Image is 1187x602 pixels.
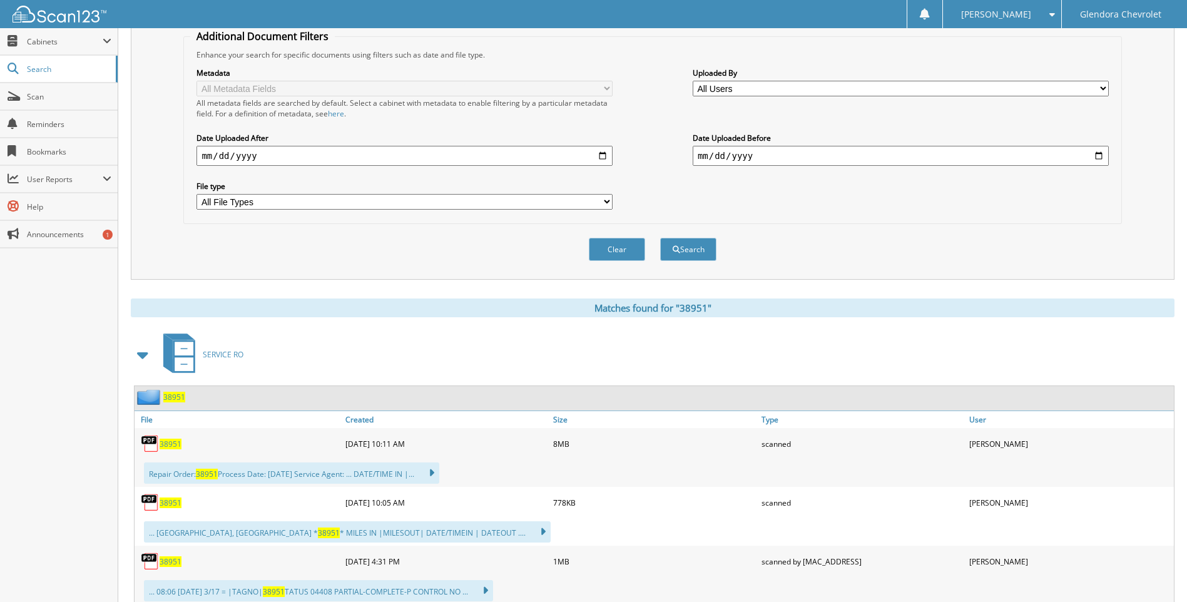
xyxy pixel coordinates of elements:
label: Date Uploaded Before [693,133,1109,143]
button: Clear [589,238,645,261]
span: Reminders [27,119,111,130]
div: scanned [758,490,966,515]
input: start [196,146,613,166]
span: SERVICE RO [203,349,243,360]
label: Date Uploaded After [196,133,613,143]
span: Search [27,64,110,74]
a: Created [342,411,550,428]
span: Scan [27,91,111,102]
div: Enhance your search for specific documents using filters such as date and file type. [190,49,1114,60]
div: ... [GEOGRAPHIC_DATA], [GEOGRAPHIC_DATA] * * MILES IN |MILESOUT| DATE/TIMEIN | DATEOUT .... [144,521,551,543]
div: Matches found for "38951" [131,298,1174,317]
label: Metadata [196,68,613,78]
div: scanned by [MAC_ADDRESS] [758,549,966,574]
div: [PERSON_NAME] [966,431,1174,456]
div: ... 08:06 [DATE] 3/17 = |TAGNO| TATUS 04408 PARTIAL-COMPLETE-P CONTROL NO ... [144,580,493,601]
legend: Additional Document Filters [190,29,335,43]
div: scanned [758,431,966,456]
span: 38951 [263,586,285,597]
div: 778KB [550,490,758,515]
a: Type [758,411,966,428]
div: All metadata fields are searched by default. Select a cabinet with metadata to enable filtering b... [196,98,613,119]
a: 38951 [160,556,181,567]
a: File [135,411,342,428]
div: [DATE] 10:05 AM [342,490,550,515]
label: Uploaded By [693,68,1109,78]
div: 1MB [550,549,758,574]
label: File type [196,181,613,191]
img: folder2.png [137,389,163,405]
a: 38951 [160,439,181,449]
a: User [966,411,1174,428]
span: Help [27,202,111,212]
div: [PERSON_NAME] [966,549,1174,574]
span: Bookmarks [27,146,111,157]
span: 38951 [196,469,218,479]
input: end [693,146,1109,166]
div: Repair Order: Process Date: [DATE] Service Agent: ... DATE/TIME IN |... [144,462,439,484]
span: Cabinets [27,36,103,47]
a: SERVICE RO [156,330,243,379]
span: Glendora Chevrolet [1080,11,1161,18]
span: User Reports [27,174,103,185]
div: [DATE] 4:31 PM [342,549,550,574]
div: [DATE] 10:11 AM [342,431,550,456]
img: PDF.png [141,493,160,512]
img: PDF.png [141,552,160,571]
span: 38951 [318,528,340,538]
span: Announcements [27,229,111,240]
button: Search [660,238,716,261]
span: [PERSON_NAME] [961,11,1031,18]
a: here [328,108,344,119]
a: 38951 [160,497,181,508]
div: 1 [103,230,113,240]
img: PDF.png [141,434,160,453]
a: Size [550,411,758,428]
div: [PERSON_NAME] [966,490,1174,515]
a: 38951 [163,392,185,402]
div: 8MB [550,431,758,456]
img: scan123-logo-white.svg [13,6,106,23]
